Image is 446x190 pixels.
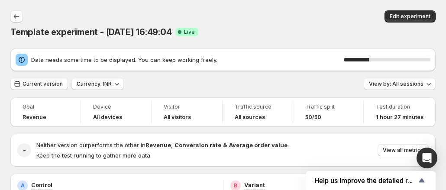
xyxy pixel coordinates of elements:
[385,10,436,23] button: Edit experiment
[23,103,68,110] span: Goal
[229,142,288,148] strong: Average order value
[364,78,436,90] button: View by: All sessions
[93,103,139,110] span: Device
[71,78,124,90] button: Currency: INR
[145,142,171,148] strong: Revenue
[164,103,210,122] a: VisitorAll visitors
[164,103,210,110] span: Visitor
[184,29,195,35] span: Live
[314,177,417,185] span: Help us improve the detailed report for A/B campaigns
[378,144,429,156] button: View all metrics
[36,152,152,159] span: Keep the test running to gather more data.
[369,81,423,87] span: View by: All sessions
[21,182,25,189] h2: A
[10,10,23,23] button: Back
[376,114,423,121] span: 1 hour 27 minutes
[10,78,68,90] button: Current version
[171,142,173,148] strong: ,
[305,103,351,122] a: Traffic split50/50
[23,114,46,121] span: Revenue
[36,142,289,148] span: Neither version outperforms the other in .
[235,114,265,121] h4: All sources
[10,27,172,37] span: Template experiment - [DATE] 16:49:04
[305,114,321,121] span: 50/50
[164,114,191,121] h4: All visitors
[23,81,63,87] span: Current version
[383,147,423,154] span: View all metrics
[223,142,227,148] strong: &
[235,103,281,122] a: Traffic sourceAll sources
[23,146,26,155] h2: -
[31,180,52,189] p: Control
[376,103,423,122] a: Test duration1 hour 27 minutes
[314,175,427,186] button: Show survey - Help us improve the detailed report for A/B campaigns
[93,114,122,121] h4: All devices
[77,81,112,87] span: Currency: INR
[31,55,344,64] span: Data needs some time to be displayed. You can keep working freely.
[417,148,437,168] div: Open Intercom Messenger
[235,103,281,110] span: Traffic source
[305,103,351,110] span: Traffic split
[390,13,430,20] span: Edit experiment
[175,142,221,148] strong: Conversion rate
[376,103,423,110] span: Test duration
[23,103,68,122] a: GoalRevenue
[234,182,237,189] h2: B
[93,103,139,122] a: DeviceAll devices
[244,180,265,189] p: Variant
